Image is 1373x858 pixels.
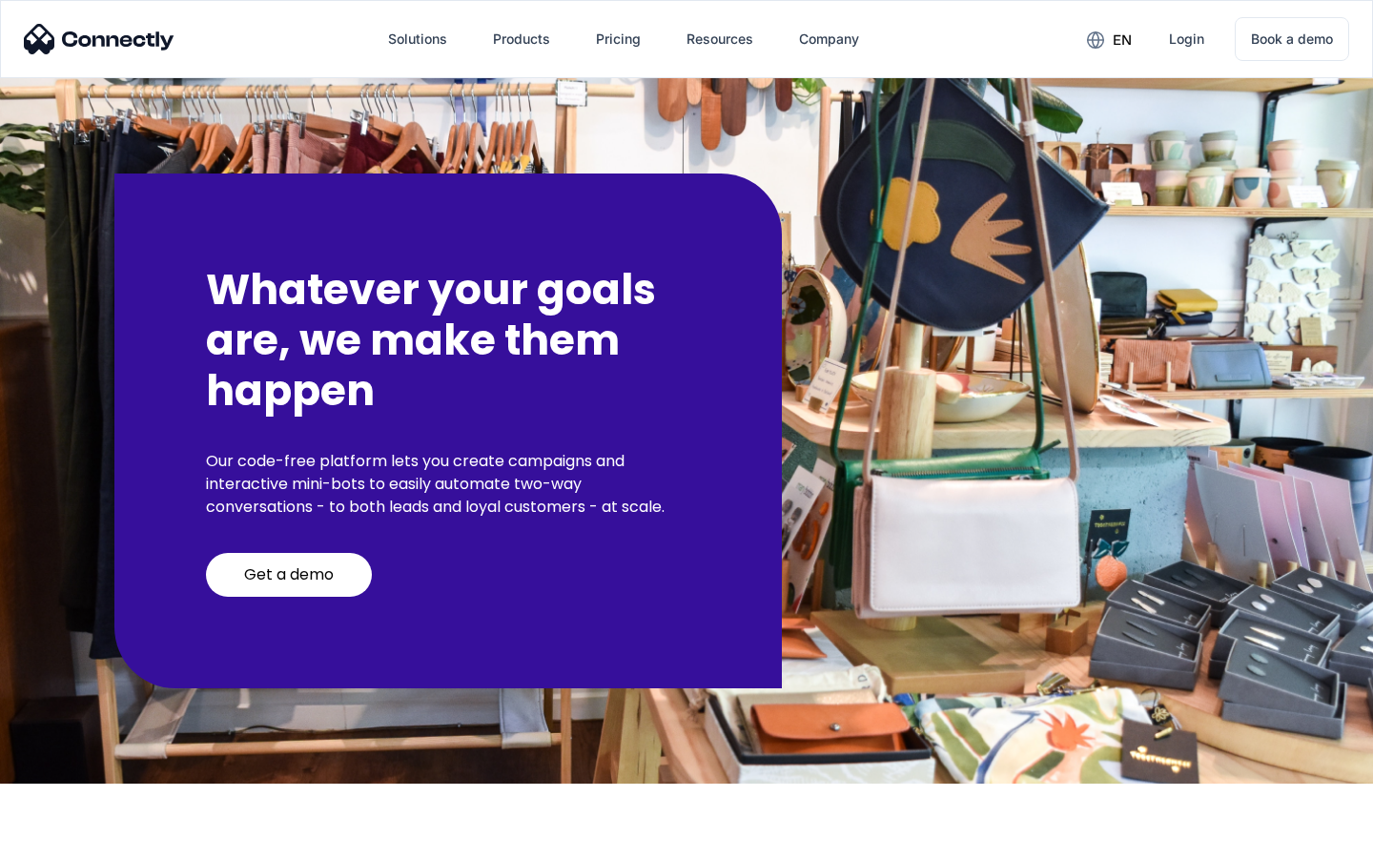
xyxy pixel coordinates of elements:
[19,825,114,851] aside: Language selected: English
[1235,17,1349,61] a: Book a demo
[206,265,690,416] h2: Whatever your goals are, we make them happen
[1113,27,1132,53] div: en
[1154,16,1219,62] a: Login
[784,16,874,62] div: Company
[478,16,565,62] div: Products
[244,565,334,584] div: Get a demo
[671,16,768,62] div: Resources
[24,24,174,54] img: Connectly Logo
[373,16,462,62] div: Solutions
[493,26,550,52] div: Products
[206,553,372,597] a: Get a demo
[1072,25,1146,53] div: en
[388,26,447,52] div: Solutions
[596,26,641,52] div: Pricing
[206,450,690,519] p: Our code-free platform lets you create campaigns and interactive mini-bots to easily automate two...
[799,26,859,52] div: Company
[581,16,656,62] a: Pricing
[1169,26,1204,52] div: Login
[686,26,753,52] div: Resources
[38,825,114,851] ul: Language list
